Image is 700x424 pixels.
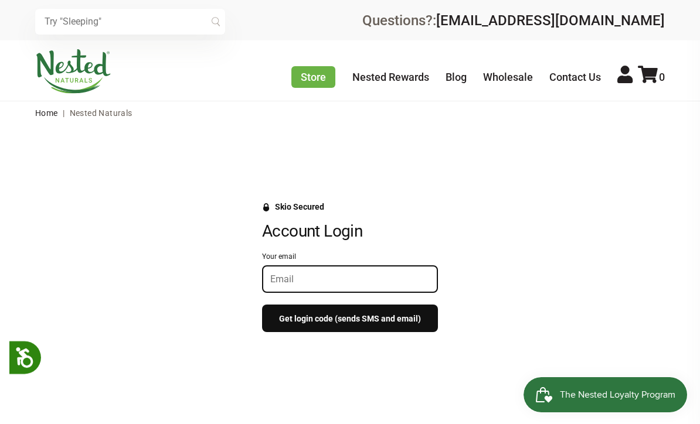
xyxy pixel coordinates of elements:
div: Skio Secured [275,202,324,211]
div: Your email [262,253,438,261]
input: Your email input field [270,273,430,285]
img: Nested Naturals [35,49,111,94]
a: Contact Us [549,71,601,83]
a: Blog [446,71,467,83]
svg: Security [262,203,270,211]
a: 0 [638,71,665,83]
span: Nested Naturals [70,108,132,118]
div: Questions?: [362,13,665,28]
a: Store [291,66,335,88]
a: Wholesale [483,71,533,83]
a: Nested Rewards [352,71,429,83]
iframe: Button to open loyalty program pop-up [524,377,688,412]
span: | [60,108,67,118]
a: Home [35,108,58,118]
a: [EMAIL_ADDRESS][DOMAIN_NAME] [436,12,665,29]
span: 0 [659,71,665,83]
h2: Account Login [262,221,438,241]
input: Try "Sleeping" [35,9,225,35]
nav: breadcrumbs [35,101,665,125]
button: Get login code (sends SMS and email) [262,305,438,332]
a: Skio Secured [262,202,324,221]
